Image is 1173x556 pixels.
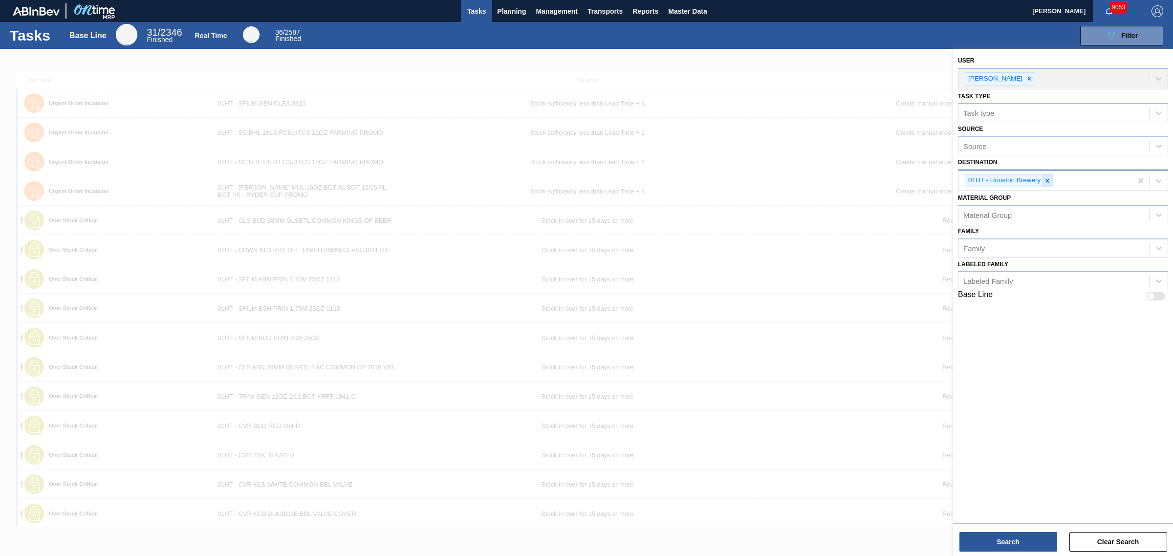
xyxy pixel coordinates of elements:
div: Material Group [963,211,1012,219]
div: Source [963,142,987,150]
span: Master Data [668,5,707,17]
label: User [958,57,974,64]
div: Real Time [275,29,301,42]
span: / 2587 [275,28,300,36]
button: Filter [1080,26,1163,45]
span: Finished [275,35,301,43]
label: Base Line [958,290,993,302]
img: Logout [1151,5,1163,17]
span: Management [536,5,578,17]
div: 01HT - Houston Brewery [965,174,1042,187]
span: Reports [632,5,658,17]
button: Notifications [1093,4,1125,18]
span: Filter [1121,32,1138,40]
div: Labeled Family [963,277,1013,285]
span: 36 [275,28,283,36]
span: Planning [497,5,526,17]
div: Base Line [116,24,137,45]
label: Family [958,228,979,235]
span: 31 [147,27,157,38]
div: Task type [963,109,994,117]
div: Real Time [243,26,260,43]
label: Task type [958,93,990,100]
div: Real Time [195,32,227,40]
span: Tasks [466,5,487,17]
div: Base Line [69,31,107,40]
h1: Tasks [10,30,57,41]
label: Labeled Family [958,261,1008,268]
label: Source [958,126,983,132]
div: Base Line [147,28,182,43]
span: Finished [147,36,173,43]
span: 9053 [1110,2,1127,13]
div: Family [963,244,985,252]
img: TNhmsLtSVTkK8tSr43FrP2fwEKptu5GPRR3wAAAABJRU5ErkJggg== [13,7,60,16]
label: Destination [958,159,997,166]
span: Transports [587,5,623,17]
label: Material Group [958,194,1011,201]
span: / 2346 [147,27,182,38]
